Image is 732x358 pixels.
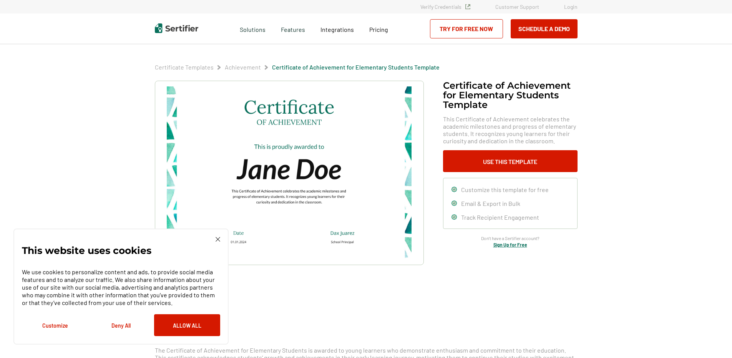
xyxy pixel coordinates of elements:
[369,24,388,33] a: Pricing
[465,4,470,9] img: Verified
[481,235,539,242] span: Don’t have a Sertifier account?
[443,115,578,144] span: This Certificate of Achievement celebrates the academic milestones and progress of elementary stu...
[461,200,520,207] span: Email & Export in Bulk
[272,63,440,71] a: Certificate of Achievement for Elementary Students Template
[22,247,151,254] p: This website uses cookies
[495,3,539,10] a: Customer Support
[225,63,261,71] a: Achievement
[443,81,578,109] h1: Certificate of Achievement for Elementary Students Template
[154,314,220,336] button: Allow All
[167,86,411,259] img: Certificate of Achievement for Elementary Students Template
[320,24,354,33] a: Integrations
[320,26,354,33] span: Integrations
[369,26,388,33] span: Pricing
[88,314,154,336] button: Deny All
[155,63,440,71] div: Breadcrumb
[694,321,732,358] iframe: Chat Widget
[461,214,539,221] span: Track Recipient Engagement
[155,63,214,71] a: Certificate Templates
[240,24,266,33] span: Solutions
[420,3,470,10] a: Verify Credentials
[281,24,305,33] span: Features
[22,268,220,307] p: We use cookies to personalize content and ads, to provide social media features and to analyze ou...
[511,19,578,38] button: Schedule a Demo
[155,23,198,33] img: Sertifier | Digital Credentialing Platform
[22,314,88,336] button: Customize
[461,186,549,193] span: Customize this template for free
[430,19,503,38] a: Try for Free Now
[216,237,220,242] img: Cookie Popup Close
[443,150,578,172] button: Use This Template
[493,242,527,247] a: Sign Up for Free
[564,3,578,10] a: Login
